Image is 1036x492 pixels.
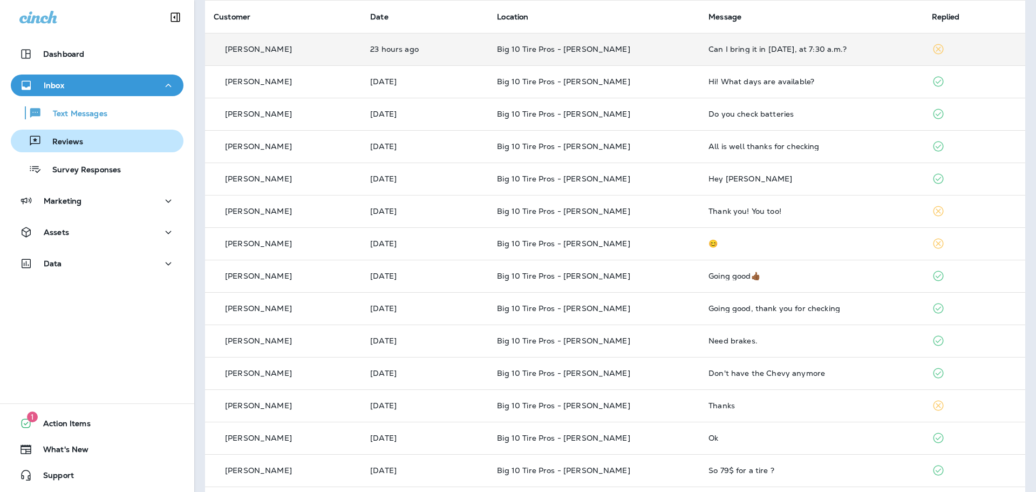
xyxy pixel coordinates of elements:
button: What's New [11,439,183,460]
span: Support [32,471,74,484]
p: Text Messages [42,109,107,119]
p: Sep 15, 2025 12:59 PM [370,401,480,410]
span: Customer [214,12,250,22]
div: All is well thanks for checking [708,142,914,151]
div: Going good👍🏾 [708,272,914,280]
span: Big 10 Tire Pros - [PERSON_NAME] [497,206,630,216]
button: Reviews [11,130,183,152]
span: Big 10 Tire Pros - [PERSON_NAME] [497,44,630,54]
button: Support [11,464,183,486]
p: Sep 17, 2025 10:38 AM [370,369,480,378]
p: [PERSON_NAME] [225,304,292,313]
p: Sep 27, 2025 11:53 AM [370,110,480,118]
span: Big 10 Tire Pros - [PERSON_NAME] [497,239,630,248]
p: Data [44,259,62,268]
p: Assets [44,228,69,237]
p: Sep 22, 2025 01:46 PM [370,207,480,215]
span: Big 10 Tire Pros - [PERSON_NAME] [497,141,630,151]
div: Thank you! You too! [708,207,914,215]
span: Message [708,12,741,22]
button: Assets [11,221,183,243]
button: Text Messages [11,102,183,124]
button: Survey Responses [11,158,183,180]
span: Big 10 Tire Pros - [PERSON_NAME] [497,401,630,410]
span: Big 10 Tire Pros - [PERSON_NAME] [497,271,630,281]
p: [PERSON_NAME] [225,434,292,442]
p: Reviews [42,137,83,147]
p: [PERSON_NAME] [225,466,292,475]
span: Big 10 Tire Pros - [PERSON_NAME] [497,368,630,378]
span: What's New [32,445,88,458]
span: Big 10 Tire Pros - [PERSON_NAME] [497,77,630,86]
div: Ok [708,434,914,442]
button: Collapse Sidebar [160,6,190,28]
p: Sep 18, 2025 11:49 AM [370,304,480,313]
span: Replied [932,12,960,22]
p: [PERSON_NAME] [225,77,292,86]
p: Sep 18, 2025 10:36 AM [370,336,480,345]
span: Big 10 Tire Pros - [PERSON_NAME] [497,109,630,119]
p: [PERSON_NAME] [225,174,292,183]
button: Data [11,253,183,274]
div: Hey Toshia [708,174,914,183]
div: Need brakes. [708,336,914,345]
div: 😊 [708,239,914,248]
p: Sep 26, 2025 10:23 AM [370,142,480,151]
span: Big 10 Tire Pros - [PERSON_NAME] [497,433,630,443]
p: Sep 15, 2025 09:42 AM [370,466,480,475]
span: Big 10 Tire Pros - [PERSON_NAME] [497,336,630,346]
span: Big 10 Tire Pros - [PERSON_NAME] [497,466,630,475]
p: Oct 1, 2025 03:43 PM [370,45,480,53]
p: [PERSON_NAME] [225,401,292,410]
p: [PERSON_NAME] [225,45,292,53]
p: Dashboard [43,50,84,58]
span: Location [497,12,528,22]
p: Sep 22, 2025 11:46 AM [370,239,480,248]
p: Survey Responses [42,165,121,176]
p: Sep 29, 2025 10:21 AM [370,77,480,86]
div: Do you check batteries [708,110,914,118]
button: Dashboard [11,43,183,65]
p: [PERSON_NAME] [225,336,292,345]
p: [PERSON_NAME] [225,239,292,248]
span: Big 10 Tire Pros - [PERSON_NAME] [497,174,630,184]
div: Going good, thank you for checking [708,304,914,313]
p: [PERSON_NAME] [225,272,292,280]
span: 1 [27,412,38,422]
p: Inbox [44,81,64,90]
span: Date [370,12,388,22]
div: So 79$ for a tire ? [708,466,914,475]
button: Inbox [11,75,183,96]
div: Thanks [708,401,914,410]
p: Sep 20, 2025 10:45 AM [370,272,480,280]
p: [PERSON_NAME] [225,369,292,378]
p: Marketing [44,197,81,205]
p: [PERSON_NAME] [225,110,292,118]
p: [PERSON_NAME] [225,207,292,215]
span: Action Items [32,419,91,432]
p: Sep 26, 2025 07:59 AM [370,174,480,183]
p: [PERSON_NAME] [225,142,292,151]
span: Big 10 Tire Pros - [PERSON_NAME] [497,304,630,313]
div: Don't have the Chevy anymore [708,369,914,378]
div: Hi! What days are available? [708,77,914,86]
button: Marketing [11,190,183,212]
div: Can I bring it in this Friday, at 7:30 a.m.? [708,45,914,53]
p: Sep 15, 2025 10:27 AM [370,434,480,442]
button: 1Action Items [11,413,183,434]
